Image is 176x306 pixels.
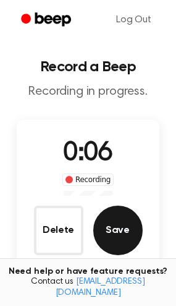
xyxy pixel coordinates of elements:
a: Log Out [104,5,164,35]
a: [EMAIL_ADDRESS][DOMAIN_NAME] [56,278,145,297]
a: Beep [12,8,82,32]
button: Save Audio Record [93,206,143,255]
p: Recording in progress. [10,84,166,100]
button: Delete Audio Record [34,206,83,255]
span: 0:06 [63,141,112,167]
h1: Record a Beep [10,59,166,74]
span: Contact us [7,277,169,299]
div: Recording [62,173,114,186]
